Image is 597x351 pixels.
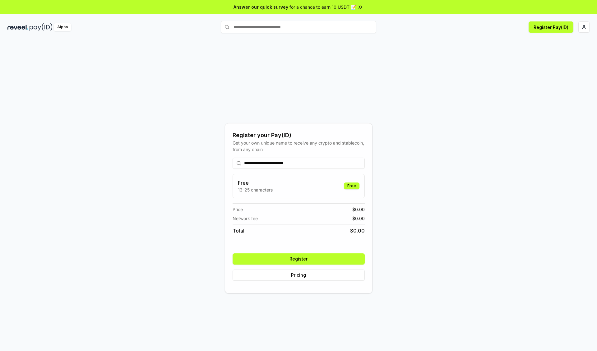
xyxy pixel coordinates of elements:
[238,187,273,193] p: 13-25 characters
[238,179,273,187] h3: Free
[352,215,365,222] span: $ 0.00
[234,4,288,10] span: Answer our quick survey
[233,131,365,140] div: Register your Pay(ID)
[289,4,356,10] span: for a chance to earn 10 USDT 📝
[352,206,365,213] span: $ 0.00
[233,215,258,222] span: Network fee
[30,23,53,31] img: pay_id
[7,23,28,31] img: reveel_dark
[233,206,243,213] span: Price
[344,182,359,189] div: Free
[529,21,573,33] button: Register Pay(ID)
[54,23,71,31] div: Alpha
[233,253,365,265] button: Register
[233,270,365,281] button: Pricing
[350,227,365,234] span: $ 0.00
[233,140,365,153] div: Get your own unique name to receive any crypto and stablecoin, from any chain
[233,227,244,234] span: Total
